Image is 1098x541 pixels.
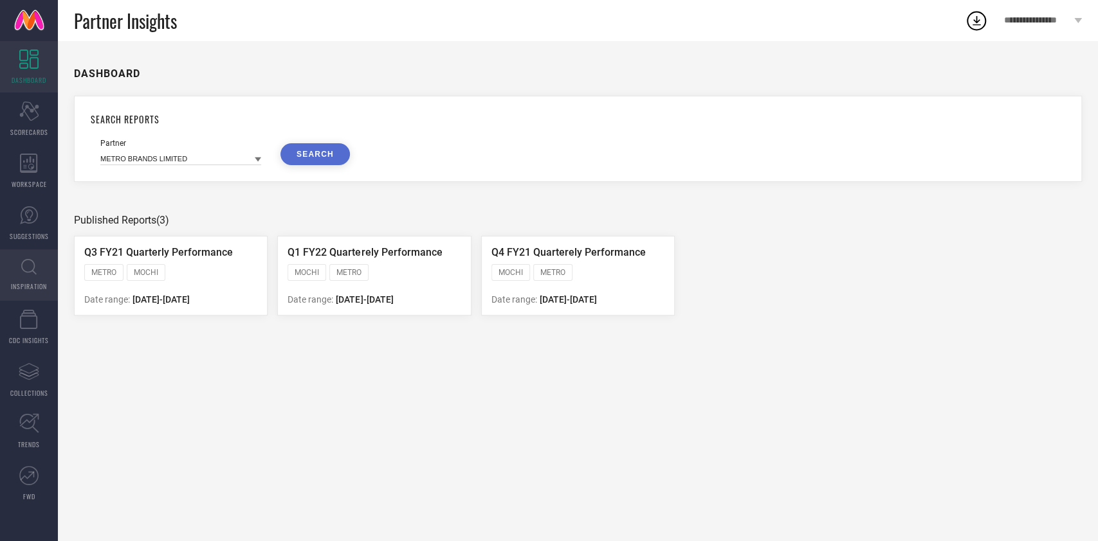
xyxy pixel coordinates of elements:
span: CDC INSIGHTS [9,335,49,345]
span: MOCHI [295,268,319,277]
div: Partner [100,139,261,148]
span: [DATE] - [DATE] [336,294,393,305]
div: Open download list [965,9,988,32]
span: METRO [336,268,361,277]
span: Date range: [491,294,537,305]
span: Q3 FY21 Quarterly Performance [84,246,233,258]
span: COLLECTIONS [10,388,48,398]
span: [DATE] - [DATE] [540,294,597,305]
span: [DATE] - [DATE] [133,294,190,305]
span: Date range: [288,294,333,305]
span: Partner Insights [74,8,177,34]
span: FWD [23,492,35,501]
span: SCORECARDS [10,127,48,137]
span: INSPIRATION [11,281,47,291]
span: METRO [91,268,116,277]
h1: DASHBOARD [74,67,140,80]
span: Q1 FY22 Quarterely Performance [288,246,442,258]
div: Published Reports (3) [74,214,1082,226]
span: WORKSPACE [12,179,47,189]
button: SEARCH [280,143,350,165]
span: MOCHI [499,268,523,277]
h1: SEARCH REPORTS [91,112,1065,126]
span: DASHBOARD [12,75,46,85]
span: Date range: [84,294,130,305]
span: TRENDS [18,439,40,449]
span: Q4 FY21 Quarterely Performance [491,246,646,258]
span: SUGGESTIONS [10,231,49,241]
span: METRO [540,268,565,277]
span: MOCHI [134,268,158,277]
